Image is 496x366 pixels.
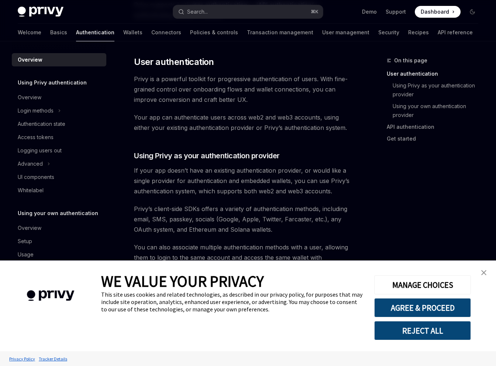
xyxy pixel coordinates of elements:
img: close banner [481,270,486,275]
button: REJECT ALL [374,321,471,340]
a: Get started [387,133,484,145]
span: WE VALUE YOUR PRIVACY [101,272,264,291]
a: Policies & controls [190,24,238,41]
button: Toggle dark mode [466,6,478,18]
a: Setup [12,235,106,248]
div: Search... [187,7,208,16]
a: Support [386,8,406,15]
span: Privy is a powerful toolkit for progressive authentication of users. With fine-grained control ov... [134,74,353,105]
a: Usage [12,248,106,261]
div: Overview [18,93,41,102]
a: Privacy Policy [7,352,37,365]
a: Overview [12,53,106,66]
a: Wallets [123,24,142,41]
a: UI components [12,170,106,184]
a: Security [378,24,399,41]
div: Whitelabel [18,186,44,195]
a: Access tokens [12,131,106,144]
div: Overview [18,224,41,232]
span: ⌘ K [311,9,318,15]
div: Logging users out [18,146,62,155]
span: You can also associate multiple authentication methods with a user, allowing them to login to the... [134,242,353,273]
span: Using Privy as your authentication provider [134,151,280,161]
a: Whitelabel [12,184,106,197]
a: Using Privy as your authentication provider [387,80,484,100]
a: Overview [12,221,106,235]
a: Welcome [18,24,41,41]
div: Setup [18,237,32,246]
a: Transaction management [247,24,313,41]
div: Usage [18,250,34,259]
h5: Using Privy authentication [18,78,87,87]
div: UI components [18,173,54,182]
img: company logo [11,280,90,312]
a: API authentication [387,121,484,133]
span: User authentication [134,56,214,68]
button: Toggle Login methods section [12,104,106,117]
span: If your app doesn’t have an existing authentication provider, or would like a single provider for... [134,165,353,196]
button: MANAGE CHOICES [374,275,471,294]
a: Using your own authentication provider [387,100,484,121]
a: Basics [50,24,67,41]
button: Open search [173,5,323,18]
div: Overview [18,55,42,64]
a: Connectors [151,24,181,41]
a: Authentication state [12,117,106,131]
a: close banner [476,265,491,280]
a: Recipes [408,24,429,41]
button: AGREE & PROCEED [374,298,471,317]
a: Demo [362,8,377,15]
a: User authentication [387,68,484,80]
span: On this page [394,56,427,65]
div: Advanced [18,159,43,168]
span: Your app can authenticate users across web2 and web3 accounts, using either your existing authent... [134,112,353,133]
div: Login methods [18,106,54,115]
button: Toggle Advanced section [12,157,106,170]
a: API reference [438,24,473,41]
a: User management [322,24,369,41]
a: Tracker Details [37,352,69,365]
span: Privy’s client-side SDKs offers a variety of authentication methods, including email, SMS, passke... [134,204,353,235]
div: Access tokens [18,133,54,142]
span: Dashboard [421,8,449,15]
a: Dashboard [415,6,461,18]
div: This site uses cookies and related technologies, as described in our privacy policy, for purposes... [101,291,363,313]
img: dark logo [18,7,63,17]
a: Overview [12,91,106,104]
a: Logging users out [12,144,106,157]
h5: Using your own authentication [18,209,98,218]
a: Authentication [76,24,114,41]
div: Authentication state [18,120,65,128]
